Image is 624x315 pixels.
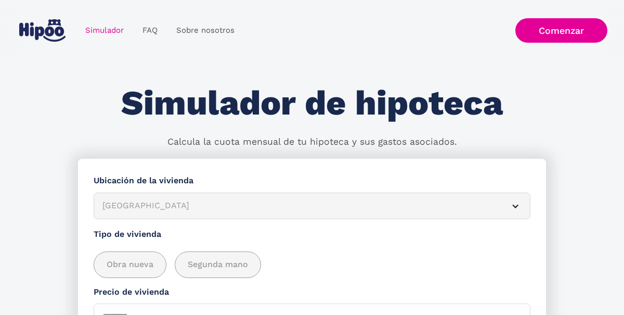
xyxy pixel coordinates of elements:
[94,286,530,299] label: Precio de vivienda
[17,15,68,46] a: home
[94,251,530,278] div: add_description_here
[94,174,530,187] label: Ubicación de la vivienda
[188,258,248,271] span: Segunda mano
[167,20,244,41] a: Sobre nosotros
[167,135,457,149] p: Calcula la cuota mensual de tu hipoteca y sus gastos asociados.
[76,20,133,41] a: Simulador
[121,84,503,122] h1: Simulador de hipoteca
[94,193,530,219] article: [GEOGRAPHIC_DATA]
[102,199,497,212] div: [GEOGRAPHIC_DATA]
[107,258,153,271] span: Obra nueva
[515,18,607,43] a: Comenzar
[133,20,167,41] a: FAQ
[94,228,530,241] label: Tipo de vivienda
